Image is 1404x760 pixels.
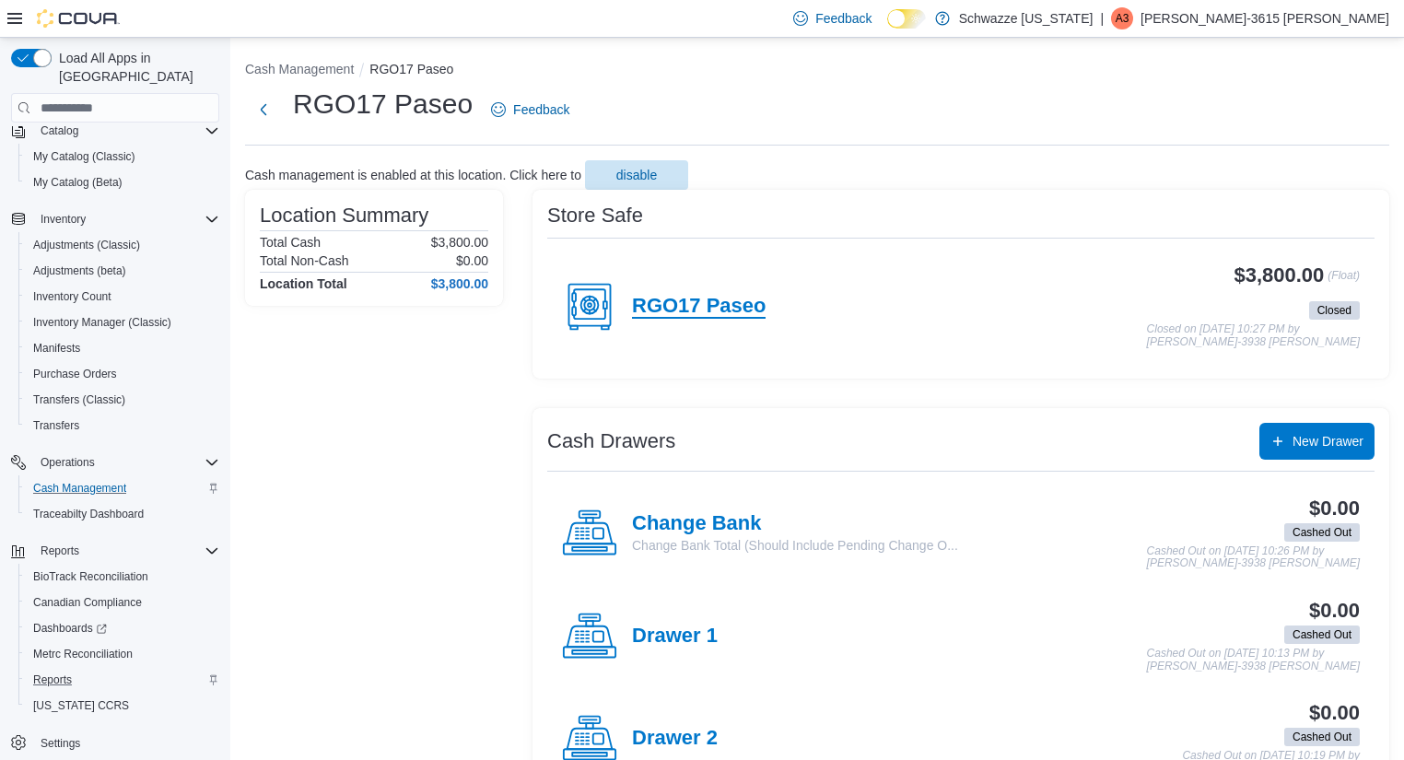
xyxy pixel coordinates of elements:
[41,212,86,227] span: Inventory
[1317,302,1351,319] span: Closed
[959,7,1094,29] p: Schwazze [US_STATE]
[26,234,147,256] a: Adjustments (Classic)
[26,503,219,525] span: Traceabilty Dashboard
[456,253,488,268] p: $0.00
[245,91,282,128] button: Next
[33,672,72,687] span: Reports
[18,284,227,310] button: Inventory Count
[18,258,227,284] button: Adjustments (beta)
[33,732,88,754] a: Settings
[1141,7,1389,29] p: [PERSON_NAME]-3615 [PERSON_NAME]
[18,232,227,258] button: Adjustments (Classic)
[41,455,95,470] span: Operations
[33,698,129,713] span: [US_STATE] CCRS
[1147,545,1360,570] p: Cashed Out on [DATE] 10:26 PM by [PERSON_NAME]-3938 [PERSON_NAME]
[26,643,219,665] span: Metrc Reconciliation
[1328,264,1360,298] p: (Float)
[547,430,675,452] h3: Cash Drawers
[26,337,219,359] span: Manifests
[33,418,79,433] span: Transfers
[18,501,227,527] button: Traceabilty Dashboard
[245,60,1389,82] nav: An example of EuiBreadcrumbs
[26,477,134,499] a: Cash Management
[52,49,219,86] span: Load All Apps in [GEOGRAPHIC_DATA]
[4,118,227,144] button: Catalog
[4,206,227,232] button: Inventory
[26,503,151,525] a: Traceabilty Dashboard
[260,235,321,250] h6: Total Cash
[585,160,688,190] button: disable
[33,451,219,474] span: Operations
[260,253,349,268] h6: Total Non-Cash
[18,564,227,590] button: BioTrack Reconciliation
[26,260,134,282] a: Adjustments (beta)
[33,238,140,252] span: Adjustments (Classic)
[26,171,219,193] span: My Catalog (Beta)
[33,208,219,230] span: Inventory
[33,595,142,610] span: Canadian Compliance
[815,9,872,28] span: Feedback
[26,591,219,614] span: Canadian Compliance
[33,481,126,496] span: Cash Management
[18,310,227,335] button: Inventory Manager (Classic)
[26,363,219,385] span: Purchase Orders
[484,91,577,128] a: Feedback
[18,615,227,641] a: Dashboards
[26,363,124,385] a: Purchase Orders
[293,86,473,123] h1: RGO17 Paseo
[26,566,219,588] span: BioTrack Reconciliation
[1284,523,1360,542] span: Cashed Out
[431,276,488,291] h4: $3,800.00
[33,315,171,330] span: Inventory Manager (Classic)
[513,100,569,119] span: Feedback
[632,727,718,751] h4: Drawer 2
[26,146,219,168] span: My Catalog (Classic)
[18,641,227,667] button: Metrc Reconciliation
[26,415,87,437] a: Transfers
[26,477,219,499] span: Cash Management
[26,617,219,639] span: Dashboards
[1293,626,1351,643] span: Cashed Out
[1116,7,1129,29] span: A3
[33,120,86,142] button: Catalog
[547,205,643,227] h3: Store Safe
[632,512,958,536] h4: Change Bank
[26,695,136,717] a: [US_STATE] CCRS
[33,367,117,381] span: Purchase Orders
[26,695,219,717] span: Washington CCRS
[245,62,354,76] button: Cash Management
[26,286,119,308] a: Inventory Count
[1111,7,1133,29] div: Adrianna-3615 Lerma
[18,475,227,501] button: Cash Management
[26,389,219,411] span: Transfers (Classic)
[33,647,133,661] span: Metrc Reconciliation
[33,149,135,164] span: My Catalog (Classic)
[4,730,227,756] button: Settings
[26,617,114,639] a: Dashboards
[1293,524,1351,541] span: Cashed Out
[1309,301,1360,320] span: Closed
[1309,600,1360,622] h3: $0.00
[41,123,78,138] span: Catalog
[26,669,219,691] span: Reports
[26,234,219,256] span: Adjustments (Classic)
[33,540,87,562] button: Reports
[26,389,133,411] a: Transfers (Classic)
[26,337,88,359] a: Manifests
[1293,729,1351,745] span: Cashed Out
[26,643,140,665] a: Metrc Reconciliation
[632,625,718,649] h4: Drawer 1
[33,175,123,190] span: My Catalog (Beta)
[33,540,219,562] span: Reports
[33,451,102,474] button: Operations
[33,621,107,636] span: Dashboards
[26,591,149,614] a: Canadian Compliance
[632,536,958,555] p: Change Bank Total (Should Include Pending Change O...
[1309,497,1360,520] h3: $0.00
[1234,264,1325,286] h3: $3,800.00
[26,260,219,282] span: Adjustments (beta)
[26,311,179,333] a: Inventory Manager (Classic)
[616,166,657,184] span: disable
[18,667,227,693] button: Reports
